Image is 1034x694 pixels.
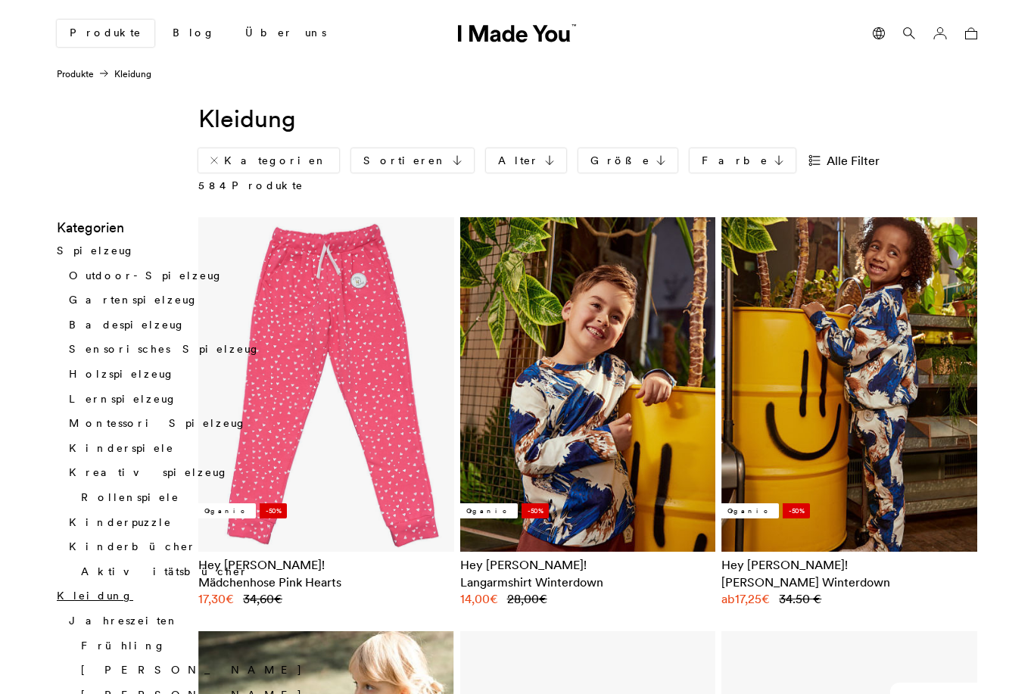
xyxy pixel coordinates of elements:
a: Frühling [81,639,166,652]
a: Hey [PERSON_NAME]! Langarmshirt Winterdown 28,00€ 14,00€ [460,556,716,607]
a: Boksa Hose Winterdown Organic -50% [721,217,977,552]
a: Badespielzeug [69,318,185,331]
li: Organic [460,503,518,518]
bdi: 28,00 [507,591,547,606]
a: Kinderbücher [69,540,196,554]
span: € [490,591,498,606]
a: Produkte [57,20,154,47]
div: Hey [PERSON_NAME]! [460,556,716,573]
h2: Langarmshirt Winterdown [460,574,716,590]
a: Größe [578,148,677,173]
a: Hey [PERSON_NAME]! [PERSON_NAME] Winterdown ab17,25€ 34.50 € [721,556,977,607]
a: Kinderpuzzle [69,515,172,529]
h2: Mädchenhose Pink Hearts [198,574,454,590]
img: Langarmshirt Winterdown [460,217,716,552]
span: 584 [198,179,232,192]
a: Kleidung [57,590,133,603]
bdi: 14,00 [460,591,498,606]
div: Hey [PERSON_NAME]! [721,556,977,573]
a: Langarmshirt Winterdown Organic -50% [460,217,716,552]
a: Farbe [690,148,796,173]
img: Boksa Hose Winterdown [721,217,977,552]
h1: Kleidung [198,102,977,136]
a: Mädchenhose Pink Hearts Organic -50% [198,217,454,552]
a: Sortieren [351,148,474,173]
a: Aktivitätsbücher [81,565,248,578]
a: Alle Filter [808,148,892,173]
div: Hey [PERSON_NAME]! [198,556,454,573]
a: Jahreszeiten [69,614,179,627]
a: Alter [486,148,566,173]
h2: [PERSON_NAME] Winterdown [721,574,977,590]
a: Lernspielzeug [69,392,177,406]
a: Montessori Spielzeug [69,417,247,431]
span: ab [721,590,773,607]
a: Spielzeug [57,244,135,257]
a: Kategorien [198,148,339,173]
a: Über uns [233,20,338,46]
a: Rollenspiele [81,490,179,504]
a: Sensorisches Spielzeug [69,343,260,356]
span: € [539,591,547,606]
bdi: 17,25 [735,591,770,606]
h3: Kategorien [57,217,309,238]
nav: Kleidung [57,67,151,81]
img: Mädchenhose Pink Hearts [198,217,454,552]
a: Blog [160,20,227,46]
li: -50% [522,503,549,518]
p: Produkte [198,179,304,194]
li: -50% [783,503,810,518]
a: Outdoor-Spielzeug [69,269,223,282]
a: [PERSON_NAME] [81,663,303,677]
a: Kinderspiele [69,441,174,455]
span: € [761,591,770,606]
a: Kreativspielzeug [69,466,229,480]
a: Hey [PERSON_NAME]! Mädchenhose Pink Hearts 34,60€ 17,30€ [198,556,454,607]
del: 34.50 € [779,590,821,607]
a: Produkte [57,68,94,79]
a: Gartenspielzeug [69,294,198,307]
a: Holzspielzeug [69,367,175,381]
li: Organic [721,503,779,518]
